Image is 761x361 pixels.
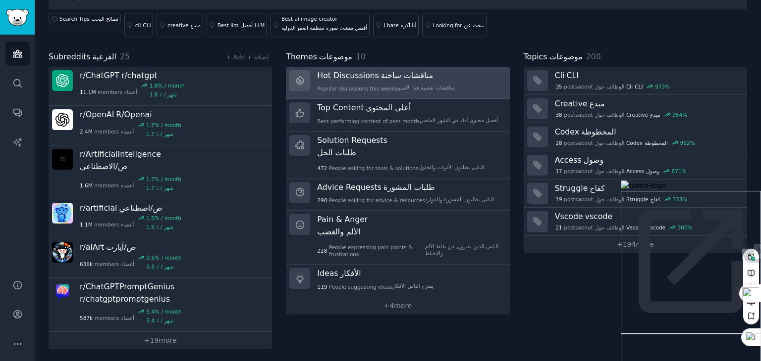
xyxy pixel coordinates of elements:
[317,148,356,157] sider-trans-text: طلبات الحل
[6,9,29,26] img: GummySearch logo
[52,281,73,302] img: ChatGPTPromptGenius
[80,182,93,189] span: 1.6M
[121,71,157,80] sider-trans-text: r/chatgpt
[566,71,578,80] sider-trans-text: CLI
[366,103,411,112] sider-trans-text: أعلى المحتوى
[146,215,181,234] div: 1.5 % / month
[80,109,181,120] h3: r/ OpenAI
[106,242,136,252] sider-trans-text: ص/آيارت
[121,129,134,135] sider-trans-text: أعضاء
[626,111,660,118] span: Creative
[286,99,509,132] a: Top Contentأعلى المحتوىBest-performing content of past monthأفضل محتوى أداء في الشهر الماضي
[356,52,366,61] span: 10
[595,112,625,118] sider-trans-text: الوظائف حول
[635,84,643,90] sider-trans-text: CLI
[92,16,119,22] sider-trans-text: نصائح البحث
[555,127,740,137] h3: Codex
[52,149,73,170] img: ArtificialInteligence
[394,85,455,90] sider-trans-text: مناقشات شعبية هذا الأسبوع
[555,196,562,203] span: 19
[317,162,484,175] div: People asking for tools & solutions
[80,281,181,304] h3: r/ ChatGPTPromptGenius
[317,70,455,81] h3: Hot Discussions
[80,149,181,172] h3: r/ ArtificialInteligence
[121,222,134,227] sider-trans-text: أعضاء
[626,83,643,90] span: Cli
[317,102,498,113] h3: Top Content
[167,22,201,29] div: creative
[146,224,173,230] sider-trans-text: 1.5 ٪ / شهر
[555,83,562,90] span: 35
[524,51,583,63] span: Topics
[595,196,625,202] sider-trans-text: الوظائف حول
[120,52,130,61] span: 25
[317,241,502,261] div: People expressing pain points & frustrations
[555,155,740,165] h3: Access
[80,308,181,328] div: members
[586,52,601,61] span: 200
[392,283,434,289] sider-trans-text: يقترح الناس الأفكار
[319,52,352,61] sider-trans-text: موضوعات
[49,145,272,199] a: r/ArtificialInteligenceص/الاصطناعي1.6Mmembersأعضاء1.7% / month1.7 ٪ / شهر
[422,13,487,37] a: Looking forتبحث عن
[595,225,625,230] sider-trans-text: الوظائف حول
[655,83,670,90] div: 973 %
[146,308,181,328] div: 5.4 % / month
[146,122,181,141] div: 1.7 % / month
[626,168,659,175] span: Access
[80,176,181,195] div: members
[80,294,170,304] sider-trans-text: r/chatgptpromptgenius
[80,162,127,171] sider-trans-text: ص/الاصطناعي
[555,82,671,91] div: post s about
[524,95,747,123] a: Creativeمبدع38postsaboutالوظائف حولCreativeمبدع954%
[317,115,498,128] div: Best-performing content of past month
[124,13,153,37] a: cliCLI
[590,183,604,193] sider-trans-text: كفاح
[433,22,484,29] div: Looking for
[286,67,509,99] a: Hot Discussionsمناقشات ساخنةPopular discussions this weekمناقشات شعبية هذا الأسبوع
[524,180,747,208] a: Struggleكفاح19postsaboutالوظائف حولStruggleكفاح333%
[383,182,435,192] sider-trans-text: طلبات المشورة
[425,243,498,256] sider-trans-text: الناس الذين يعبرون عن نقاط الألم والإحباط
[555,168,562,175] span: 17
[281,25,367,31] sider-trans-text: أفضل منشئ صورة منظمة العفو الدولية
[146,317,173,323] sider-trans-text: 5.4 ٪ / شهر
[317,283,327,290] span: 119
[584,155,604,165] sider-trans-text: وصول
[80,70,185,81] h3: r/ ChatGPT
[135,22,151,29] div: cli
[121,315,134,321] sider-trans-text: أعضاء
[680,139,695,146] div: 952 %
[121,261,134,267] sider-trans-text: أعضاء
[549,52,582,61] sider-trans-text: موضوعات
[146,131,173,137] sider-trans-text: 1.7 ٪ / شهر
[80,254,181,274] div: members
[49,278,272,332] a: r/ChatGPTPromptGeniusr/chatgptpromptgenius587kmembersأعضاء5.4% / month5.4 ٪ / شهر
[425,196,494,202] sider-trans-text: الناس يطلبون المشورة والموارد
[555,195,688,204] div: post s about
[80,89,96,95] span: 11.1M
[49,332,272,349] a: +19more
[80,82,185,102] div: members
[555,98,740,109] h3: Creative
[401,22,417,28] sider-trans-text: أنا أكره
[646,168,659,174] sider-trans-text: وصول
[286,211,509,265] a: Pain & Angerالألم والغضب228People expressing pain points & frustrationsالناس الذين يعبرون عن نقاط...
[286,265,509,297] a: Ideasالأفكار119People suggesting ideasيقترح الناس الأفكار
[247,54,269,61] sider-trans-text: + إضافة
[80,315,93,321] span: 587k
[217,22,265,29] div: Best llm
[317,268,434,278] h3: Ideas
[595,168,625,174] sider-trans-text: الوظائف حول
[317,247,327,254] span: 228
[524,151,747,180] a: Accessوصول17postsaboutالوظائف حولAccessوصول871%
[524,236,747,253] a: +194more
[271,13,370,37] a: Best ai image creatorأفضل منشئ صورة منظمة العفو الدولية
[555,138,696,147] div: post s about
[191,22,201,28] sider-trans-text: مبدع
[286,132,509,179] a: Solution Requestsطلبات الحل472People asking for tools & solutionsالناس يطلبون الأدوات والحلول
[93,52,116,61] sider-trans-text: الفرعية
[626,139,668,146] span: Codex
[286,51,352,63] span: Themes
[581,127,616,136] sider-trans-text: المخطوطة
